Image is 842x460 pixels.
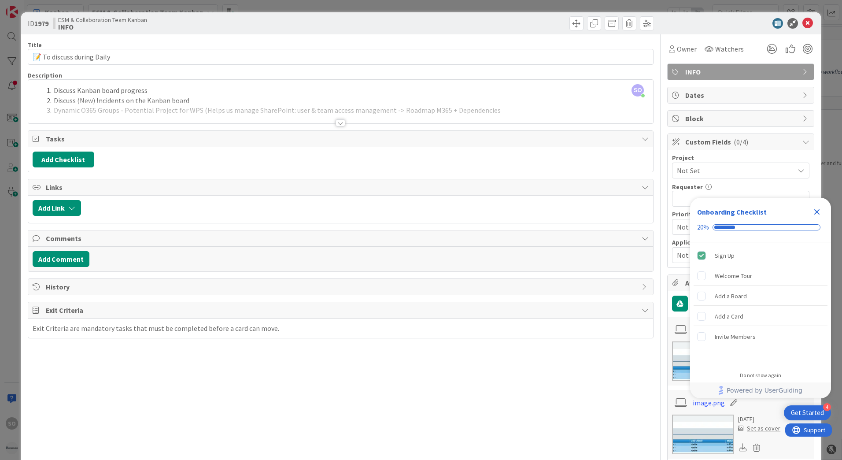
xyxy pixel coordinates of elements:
div: Priority [672,211,809,217]
div: Checklist Container [690,198,831,398]
span: Attachments [685,278,798,288]
div: Application (ESM) [672,239,809,245]
a: Powered by UserGuiding [694,382,827,398]
div: 20% [697,223,709,231]
span: ( 0/4 ) [734,137,748,146]
div: Add a Card [715,311,743,322]
span: Discuss Kanban board progress [54,86,148,95]
div: [DATE] [738,415,780,424]
div: Set as cover [738,424,780,433]
span: Discuss (New) Incidents on the Kanban board [54,96,189,105]
div: Close Checklist [810,205,824,219]
label: Requester [672,183,703,191]
div: Checklist progress: 20% [697,223,824,231]
div: Invite Members [715,331,756,342]
div: Do not show again [740,372,781,379]
span: Custom Fields [685,137,798,147]
div: Get Started [791,408,824,417]
div: Exit Criteria are mandatory tasks that must be completed before a card can move. [33,323,279,334]
button: Add Checklist [33,152,94,167]
span: Not Set [677,221,790,233]
span: History [46,282,637,292]
div: Welcome Tour is incomplete. [694,266,827,286]
div: Add a Board is incomplete. [694,286,827,306]
div: Project [672,155,809,161]
input: type card name here... [28,49,654,65]
div: Add a Card is incomplete. [694,307,827,326]
div: Open Get Started checklist, remaining modules: 4 [784,405,831,420]
span: Support [18,1,40,12]
span: Block [685,113,798,124]
div: Add a Board [715,291,747,301]
div: Sign Up is complete. [694,246,827,265]
div: Download [738,442,748,453]
button: Add Comment [33,251,89,267]
div: Onboarding Checklist [697,207,767,217]
b: 1979 [34,19,48,28]
span: ESM & Collaboration Team Kanban [58,16,147,23]
a: image.png [693,397,725,408]
span: Links [46,182,637,193]
div: Invite Members is incomplete. [694,327,827,346]
span: Watchers [715,44,744,54]
span: Not Set [677,249,790,261]
span: SO [631,84,644,96]
span: Exit Criteria [46,305,637,315]
span: Dates [685,90,798,100]
label: Title [28,41,42,49]
div: Sign Up [715,250,735,261]
span: Owner [677,44,697,54]
div: Welcome Tour [715,271,752,281]
span: ID [28,18,48,29]
b: INFO [58,23,147,30]
span: INFO [685,67,798,77]
div: 4 [823,403,831,411]
button: Add Link [33,200,81,216]
span: Powered by UserGuiding [727,385,802,396]
div: Footer [690,382,831,398]
span: Tasks [46,134,637,144]
span: Description [28,71,62,79]
div: Checklist items [690,242,831,366]
span: Comments [46,233,637,244]
span: Not Set [677,164,790,177]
